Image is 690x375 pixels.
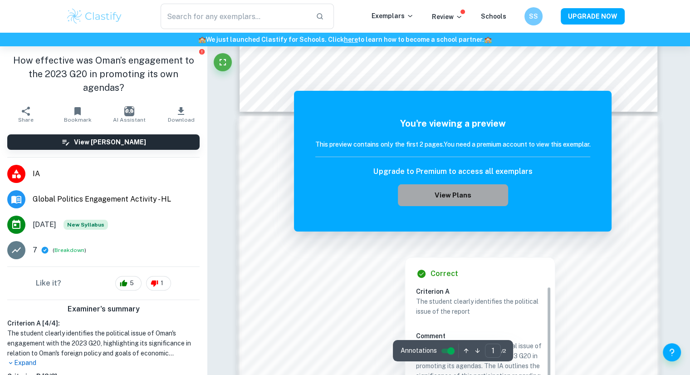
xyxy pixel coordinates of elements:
span: 🏫 [484,36,492,43]
h6: Criterion A [ 4 / 4 ]: [7,318,200,328]
button: Report issue [198,48,205,55]
p: Review [432,12,463,22]
img: AI Assistant [124,106,134,116]
h6: Criterion A [416,286,551,296]
span: ( ) [53,246,86,255]
a: here [344,36,358,43]
span: AI Assistant [113,117,146,123]
h6: This preview contains only the first 2 pages. You need a premium account to view this exemplar. [315,139,590,149]
p: The student clearly identifies the political issue of the report [416,296,544,316]
span: New Syllabus [64,220,108,230]
span: Bookmark [64,117,92,123]
div: Starting from the May 2026 session, the Global Politics Engagement Activity requirements have cha... [64,220,108,230]
h1: How effective was Oman’s engagement to the 2023 G20 in promoting its own agendas? [7,54,200,94]
h6: Like it? [36,278,61,289]
button: Download [155,102,207,127]
h6: We just launched Clastify for Schools. Click to learn how to become a school partner. [2,35,688,44]
button: Bookmark [52,102,103,127]
h6: Comment [416,331,544,341]
span: Download [168,117,195,123]
button: Fullscreen [214,53,232,71]
h5: You're viewing a preview [315,117,590,130]
h1: The student clearly identifies the political issue of Oman's engagement with the 2023 G20, highli... [7,328,200,358]
h6: Upgrade to Premium to access all exemplars [373,166,532,177]
h6: Examiner's summary [4,304,203,315]
button: View Plans [398,184,508,206]
p: Expand [7,358,200,368]
span: IA [33,168,200,179]
span: Share [18,117,34,123]
input: Search for any exemplars... [161,4,309,29]
button: SS [524,7,543,25]
span: [DATE] [33,219,56,230]
p: 7 [33,245,37,256]
button: Help and Feedback [663,343,681,361]
h6: View [PERSON_NAME] [74,137,146,147]
button: View [PERSON_NAME] [7,134,200,150]
button: UPGRADE NOW [561,8,625,25]
button: Breakdown [54,246,84,254]
p: Exemplars [372,11,414,21]
button: AI Assistant [103,102,155,127]
img: Clastify logo [66,7,123,25]
a: Schools [481,13,506,20]
span: / 2 [501,347,506,355]
span: Annotations [400,346,436,355]
h6: SS [528,11,538,21]
span: 🏫 [198,36,206,43]
span: 5 [125,279,139,288]
h6: Correct [431,268,458,279]
span: Global Politics Engagement Activity - HL [33,194,200,205]
span: 1 [156,279,168,288]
